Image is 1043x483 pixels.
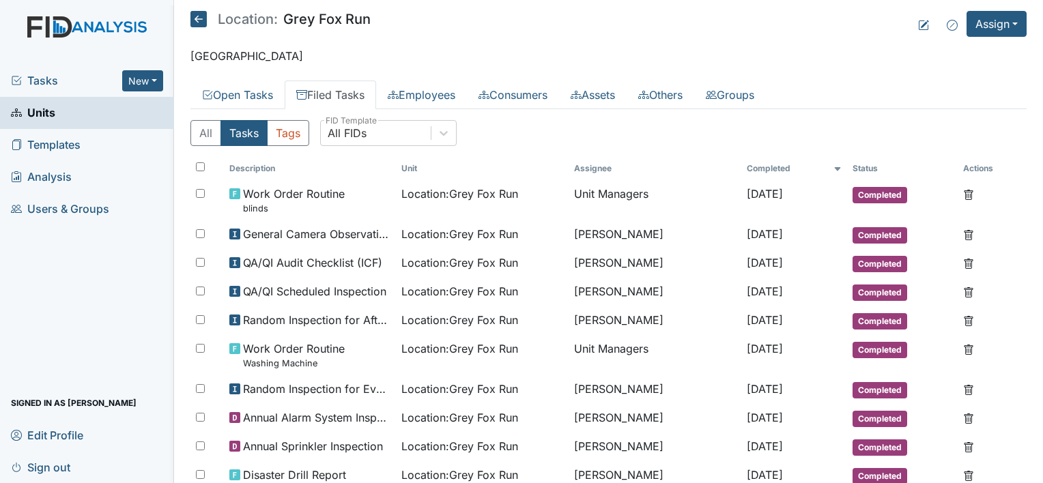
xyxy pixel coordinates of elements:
span: Completed [853,187,907,203]
a: Delete [963,254,974,271]
td: [PERSON_NAME] [569,375,741,404]
small: blinds [243,202,345,215]
a: Filed Tasks [285,80,376,109]
p: [GEOGRAPHIC_DATA] [190,48,1027,64]
th: Toggle SortBy [741,157,847,180]
span: QA/QI Audit Checklist (ICF) [243,254,382,271]
a: Delete [963,381,974,397]
span: Location : Grey Fox Run [401,381,518,397]
span: Location : Grey Fox Run [401,254,518,271]
th: Toggle SortBy [224,157,397,180]
td: [PERSON_NAME] [569,249,741,278]
span: [DATE] [747,342,783,355]
span: [DATE] [747,382,783,396]
th: Toggle SortBy [847,157,958,180]
span: Completed [853,439,907,456]
span: General Camera Observation [243,226,391,242]
span: Completed [853,382,907,398]
span: Completed [853,284,907,301]
h5: Grey Fox Run [190,11,371,27]
span: Sign out [11,456,70,478]
a: Delete [963,283,974,299]
span: Units [11,102,55,123]
td: [PERSON_NAME] [569,220,741,249]
button: Tags [267,120,309,146]
span: Work Order Routine blinds [243,186,345,215]
span: [DATE] [747,439,783,453]
span: Location : Grey Fox Run [401,283,518,299]
a: Delete [963,438,974,454]
small: Washing Machine [243,357,345,370]
a: Delete [963,312,974,328]
span: Random Inspection for Evening [243,381,391,397]
span: Annual Alarm System Inspection [243,409,391,426]
a: Employees [376,80,467,109]
td: [PERSON_NAME] [569,404,741,433]
span: Signed in as [PERSON_NAME] [11,392,137,413]
span: [DATE] [747,284,783,298]
span: Work Order Routine Washing Machine [243,340,345,370]
a: Tasks [11,72,122,89]
span: Completed [853,411,907,427]
th: Assignee [569,157,741,180]
span: Location : Grey Fox Run [401,340,518,357]
td: Unit Managers [569,335,741,375]
span: Completed [853,227,907,244]
span: Location: [218,12,278,26]
span: Location : Grey Fox Run [401,186,518,202]
td: Unit Managers [569,180,741,220]
span: Location : Grey Fox Run [401,226,518,242]
a: Delete [963,226,974,242]
a: Groups [694,80,766,109]
span: [DATE] [747,411,783,424]
span: [DATE] [747,256,783,269]
input: Toggle All Rows Selected [196,162,205,171]
a: Consumers [467,80,559,109]
span: [DATE] [747,313,783,327]
a: Delete [963,186,974,202]
a: Delete [963,409,974,426]
span: Location : Grey Fox Run [401,312,518,328]
span: Location : Grey Fox Run [401,409,518,426]
a: Delete [963,340,974,357]
th: Actions [958,157,1026,180]
span: Annual Sprinkler Inspection [243,438,383,454]
span: Completed [853,313,907,330]
a: Delete [963,467,974,483]
span: Edit Profile [11,424,83,445]
span: QA/QI Scheduled Inspection [243,283,386,299]
button: All [190,120,221,146]
span: [DATE] [747,227,783,241]
span: Location : Grey Fox Run [401,467,518,483]
span: [DATE] [747,468,783,482]
span: Location : Grey Fox Run [401,438,518,454]
button: New [122,70,163,91]
th: Toggle SortBy [396,157,569,180]
span: Completed [853,342,907,358]
td: [PERSON_NAME] [569,433,741,461]
span: Templates [11,134,81,156]
div: Type filter [190,120,309,146]
a: Assets [559,80,627,109]
td: [PERSON_NAME] [569,306,741,335]
span: Analysis [11,166,72,188]
a: Others [627,80,694,109]
button: Tasks [220,120,268,146]
td: [PERSON_NAME] [569,278,741,306]
span: Users & Groups [11,199,109,220]
span: Random Inspection for Afternoon [243,312,391,328]
span: [DATE] [747,187,783,201]
span: Completed [853,256,907,272]
a: Open Tasks [190,80,285,109]
div: All FIDs [328,125,367,141]
button: Assign [967,11,1027,37]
